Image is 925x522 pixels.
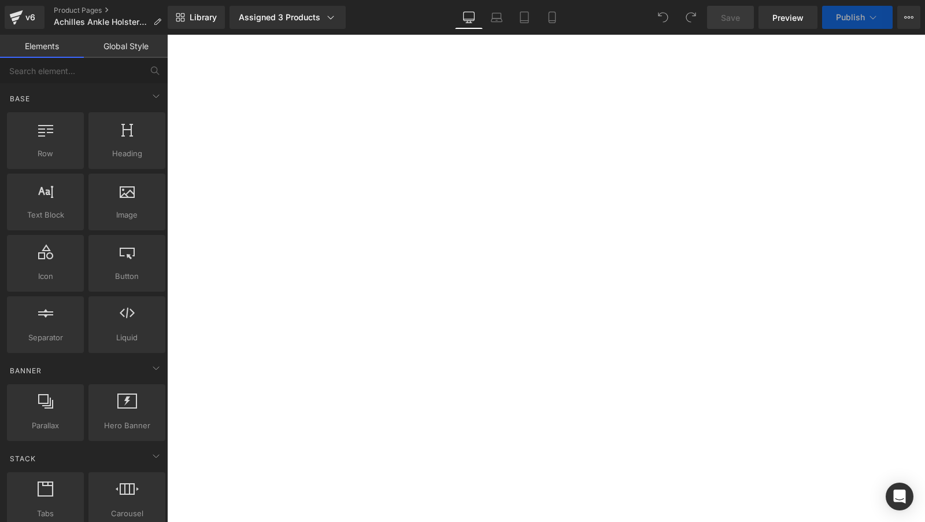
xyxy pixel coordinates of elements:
[10,508,80,520] span: Tabs
[92,508,162,520] span: Carousel
[5,6,45,29] a: v6
[239,12,336,23] div: Assigned 3 Products
[84,35,168,58] a: Global Style
[92,209,162,221] span: Image
[510,6,538,29] a: Tablet
[23,10,38,25] div: v6
[772,12,804,24] span: Preview
[483,6,510,29] a: Laptop
[190,12,217,23] span: Library
[54,6,171,15] a: Product Pages
[92,420,162,432] span: Hero Banner
[92,270,162,282] span: Button
[886,483,913,510] div: Open Intercom Messenger
[92,148,162,160] span: Heading
[538,6,566,29] a: Mobile
[92,332,162,344] span: Liquid
[758,6,817,29] a: Preview
[168,6,225,29] a: New Library
[9,93,31,104] span: Base
[652,6,675,29] button: Undo
[10,420,80,432] span: Parallax
[9,365,43,376] span: Banner
[836,13,865,22] span: Publish
[679,6,702,29] button: Redo
[54,17,149,27] span: Achilles Ankle Holster GG
[721,12,740,24] span: Save
[10,270,80,282] span: Icon
[822,6,893,29] button: Publish
[9,453,37,464] span: Stack
[10,332,80,344] span: Separator
[10,209,80,221] span: Text Block
[897,6,920,29] button: More
[455,6,483,29] a: Desktop
[10,148,80,160] span: Row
